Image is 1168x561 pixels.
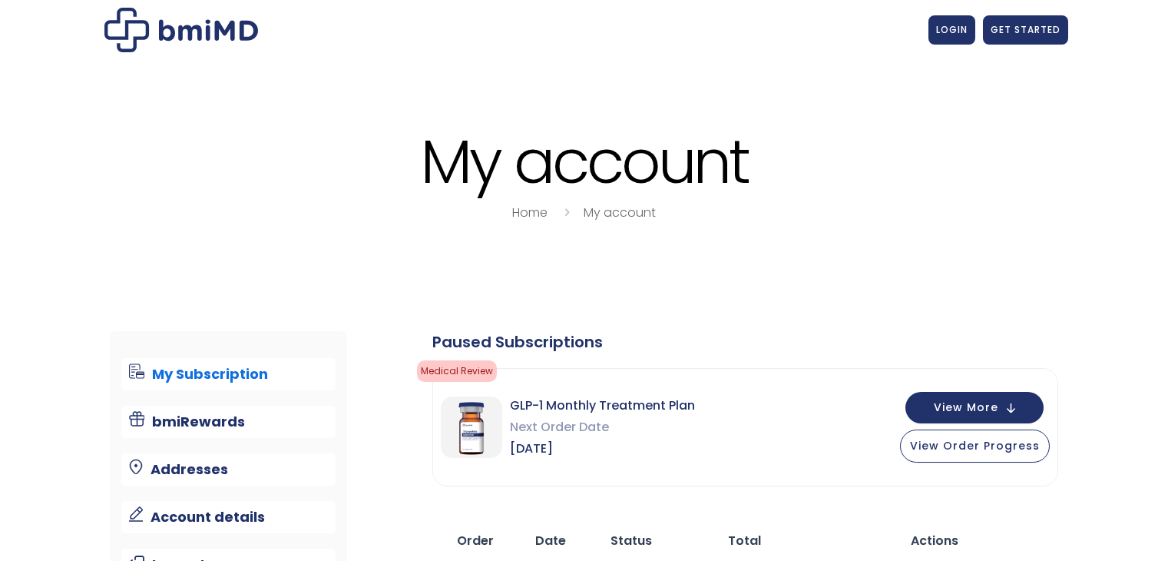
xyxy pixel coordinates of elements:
span: LOGIN [936,23,968,36]
i: breadcrumbs separator [558,204,575,221]
span: Date [535,532,566,549]
span: Actions [911,532,958,549]
span: Order [457,532,494,549]
span: Status [610,532,652,549]
span: View Order Progress [910,438,1040,453]
h1: My account [101,129,1068,194]
span: GET STARTED [991,23,1060,36]
a: bmiRewards [121,406,336,438]
span: View More [934,403,998,413]
a: My Subscription [121,358,336,390]
a: Account details [121,501,336,533]
div: Paused Subscriptions [432,331,1058,353]
span: Next Order Date [510,417,695,438]
a: Home [512,204,548,221]
button: View Order Progress [900,430,1050,463]
span: [DATE] [510,438,695,460]
button: View More [905,392,1044,423]
span: Medical Review [417,360,497,382]
img: GLP-1 Monthly Treatment Plan [441,397,502,458]
span: Total [728,532,761,549]
img: My account [104,8,258,52]
a: GET STARTED [983,15,1068,45]
a: My account [584,204,656,221]
a: Addresses [121,453,336,486]
a: LOGIN [928,15,975,45]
